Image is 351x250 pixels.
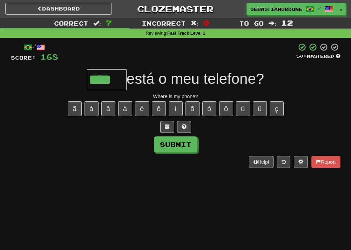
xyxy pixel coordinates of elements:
[40,52,58,61] span: 168
[5,3,112,15] a: Dashboard
[142,20,186,27] span: Incorrect
[93,20,101,26] span: :
[191,20,198,26] span: :
[127,70,264,87] span: está o meu telefone?
[202,101,216,116] button: ó
[239,20,264,27] span: To go
[250,6,302,12] span: SebastianOrdonez
[318,6,321,11] span: /
[247,3,337,15] a: SebastianOrdonez /
[152,101,166,116] button: ê
[122,3,229,15] a: Clozemaster
[281,19,293,27] span: 12
[11,43,58,52] div: /
[236,101,250,116] button: ú
[277,156,290,168] button: Round history (alt+y)
[249,156,274,168] button: Help!
[106,19,112,27] span: 7
[177,121,191,133] button: Single letter hint - you only get 1 per sentence and score half the points! alt+h
[160,121,174,133] button: Switch sentence to multiple choice alt+p
[270,101,284,116] button: ç
[154,136,197,153] button: Submit
[135,101,149,116] button: é
[85,101,99,116] button: á
[11,93,340,100] div: Where is my phone?
[203,19,209,27] span: 0
[219,101,233,116] button: ô
[167,31,205,36] strong: Fast Track Level 1
[169,101,183,116] button: í
[311,156,340,168] button: Report
[68,101,82,116] button: ã
[11,55,36,61] span: Score:
[296,53,307,59] span: 50 %
[269,20,276,26] span: :
[101,101,115,116] button: â
[118,101,132,116] button: à
[185,101,200,116] button: õ
[253,101,267,116] button: ü
[54,20,88,27] span: Correct
[296,53,340,60] div: Mastered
